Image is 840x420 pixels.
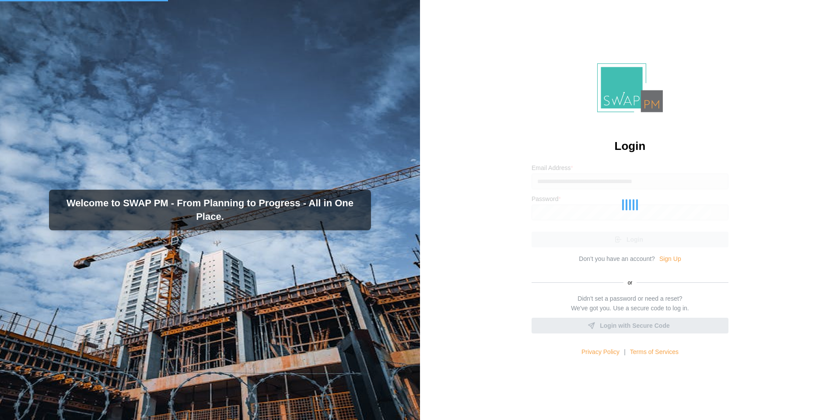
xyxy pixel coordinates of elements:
[579,254,655,264] div: Don’t you have an account?
[571,294,689,313] div: Didn't set a password or need a reset? We've got you. Use a secure code to log in.
[624,347,626,357] div: |
[56,197,364,224] h3: Welcome to SWAP PM - From Planning to Progress - All in One Place.
[630,347,679,357] a: Terms of Services
[581,347,619,357] a: Privacy Policy
[532,279,728,287] div: or
[615,139,646,154] h2: Login
[597,63,663,113] img: Logo
[659,254,681,264] a: Sign Up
